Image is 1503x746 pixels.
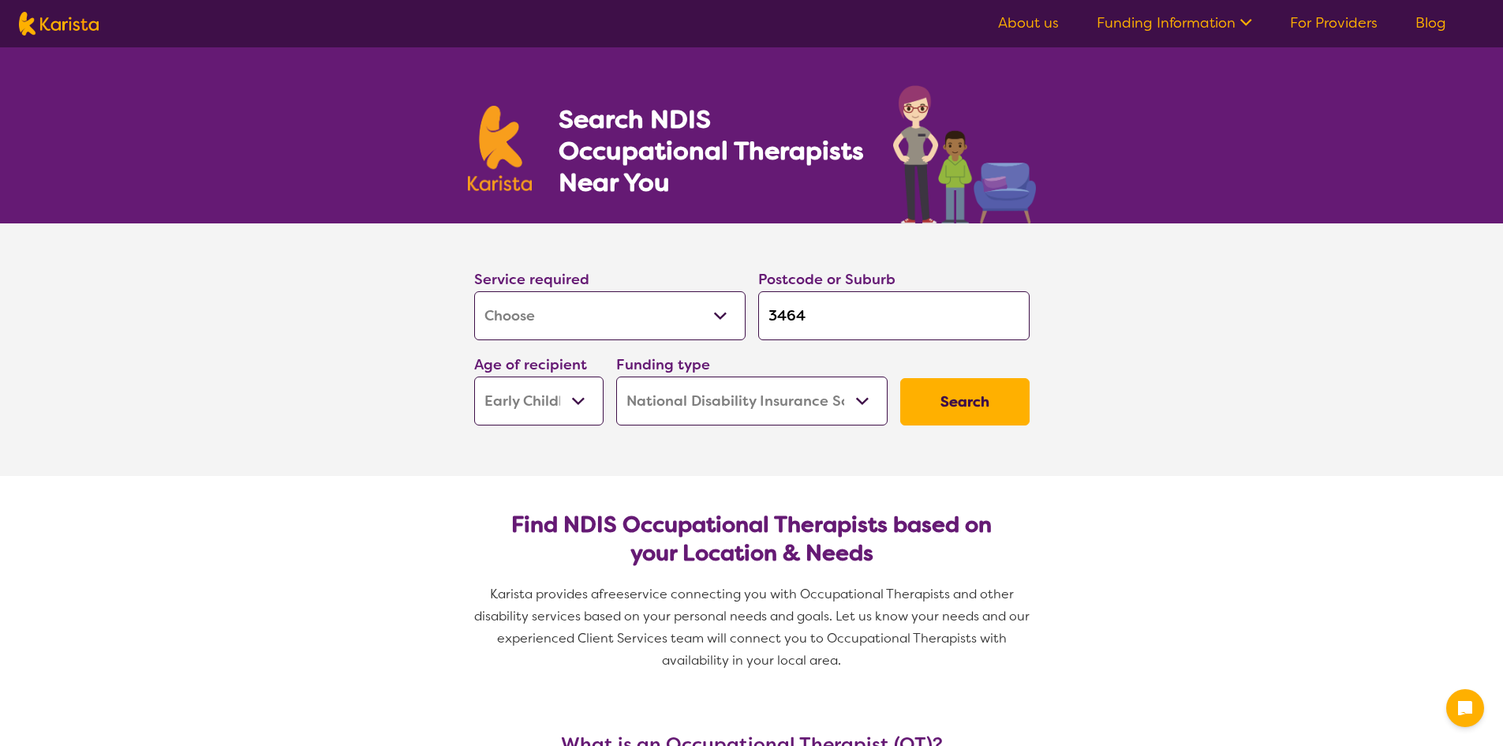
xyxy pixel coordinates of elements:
img: occupational-therapy [893,85,1036,223]
span: Karista provides a [490,586,599,602]
img: Karista logo [19,12,99,36]
h2: Find NDIS Occupational Therapists based on your Location & Needs [487,511,1017,568]
a: Funding Information [1097,13,1252,32]
label: Funding type [616,355,710,374]
h1: Search NDIS Occupational Therapists Near You [559,103,866,198]
a: About us [998,13,1059,32]
label: Age of recipient [474,355,587,374]
label: Service required [474,270,589,289]
label: Postcode or Suburb [758,270,895,289]
span: service connecting you with Occupational Therapists and other disability services based on your p... [474,586,1033,669]
a: Blog [1415,13,1446,32]
img: Karista logo [468,106,533,191]
button: Search [900,378,1030,425]
span: free [599,586,624,602]
a: For Providers [1290,13,1378,32]
input: Type [758,291,1030,340]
